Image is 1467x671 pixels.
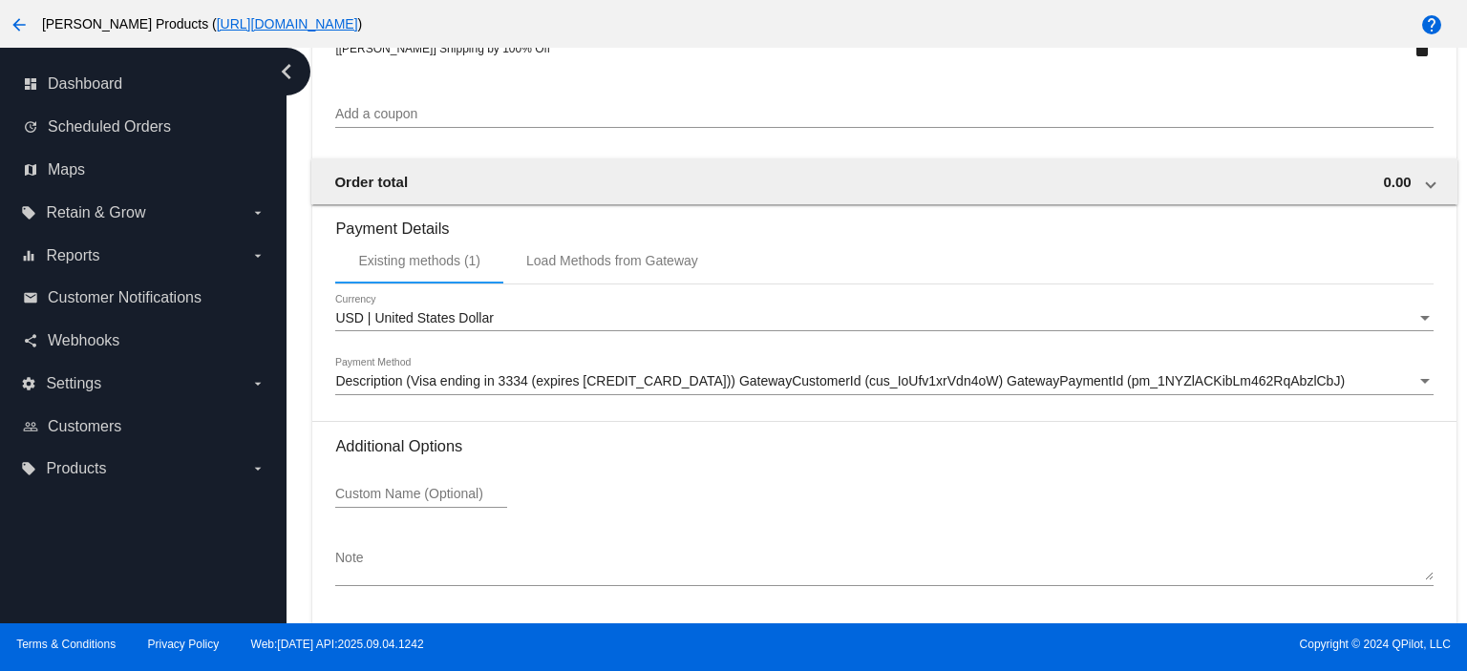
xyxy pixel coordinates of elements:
[23,155,266,185] a: map Maps
[23,333,38,348] i: share
[335,311,1433,326] mat-select: Currency
[23,411,266,442] a: people_outline Customers
[526,253,698,268] div: Load Methods from Gateway
[23,283,266,313] a: email Customer Notifications
[48,161,85,178] span: Maps
[46,375,101,392] span: Settings
[48,118,171,136] span: Scheduled Orders
[217,16,358,31] a: [URL][DOMAIN_NAME]
[335,205,1433,238] h3: Payment Details
[21,376,36,391] i: settings
[23,290,38,305] i: email
[46,247,99,264] span: Reports
[23,325,266,356] a: share Webhooks
[250,248,266,263] i: arrow_drop_down
[48,289,202,306] span: Customer Notifications
[23,162,38,178] i: map
[21,248,36,263] i: equalizer
[1411,36,1434,59] mat-icon: delete
[271,56,302,87] i: chevron_left
[335,487,507,502] input: Custom Name (Optional)
[46,460,106,477] span: Products
[335,42,550,55] span: [[PERSON_NAME]] Shipping by 100% Off
[334,174,408,190] span: Order total
[335,310,493,325] span: USD | United States Dollar
[21,205,36,220] i: local_offer
[1420,13,1443,36] mat-icon: help
[21,461,36,476] i: local_offer
[250,376,266,391] i: arrow_drop_down
[48,75,122,93] span: Dashboard
[335,374,1433,389] mat-select: Payment Method
[23,119,38,135] i: update
[16,638,116,651] a: Terms & Conditions
[358,253,480,268] div: Existing methods (1)
[23,76,38,92] i: dashboard
[48,418,121,435] span: Customers
[8,13,31,36] mat-icon: arrow_back
[250,205,266,220] i: arrow_drop_down
[23,112,266,142] a: update Scheduled Orders
[23,69,266,99] a: dashboard Dashboard
[250,461,266,476] i: arrow_drop_down
[335,107,1433,122] input: Add a coupon
[311,158,1456,204] mat-expansion-panel-header: Order total 0.00
[251,638,424,651] a: Web:[DATE] API:2025.09.04.1242
[48,332,119,349] span: Webhooks
[750,638,1451,651] span: Copyright © 2024 QPilot, LLC
[1383,174,1411,190] span: 0.00
[42,16,362,31] span: [PERSON_NAME] Products ( )
[335,437,1433,455] h3: Additional Options
[23,419,38,434] i: people_outline
[335,373,1345,388] span: Description (Visa ending in 3334 (expires [CREDIT_CARD_DATA])) GatewayCustomerId (cus_IoUfv1xrVdn...
[148,638,220,651] a: Privacy Policy
[46,204,145,221] span: Retain & Grow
